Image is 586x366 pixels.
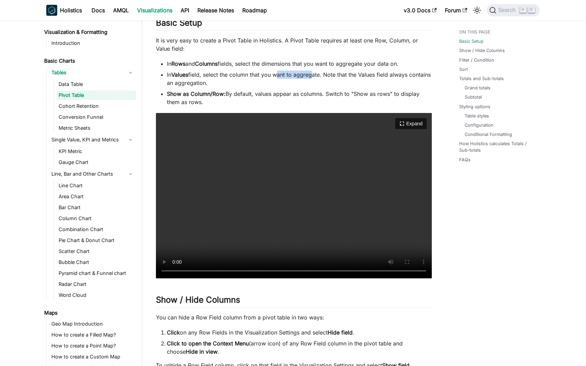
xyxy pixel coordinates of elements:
li: In field, select the column that you want to aggregate. Note that the Values field always contain... [167,71,432,87]
button: Switch between dark and light mode (currently light mode) [472,5,483,16]
a: Introduction [49,38,136,48]
li: on any Row Fields in the Visualization Settings and select . [167,328,432,337]
a: Visualization & Formatting [42,27,136,37]
a: Bar Chart [57,203,136,212]
a: Conditional Formatting [465,131,512,138]
a: Data Table [57,79,136,89]
a: Grand totals [465,85,490,91]
a: v3.0 Docs [400,5,441,16]
a: HolisticsHolistics [46,5,82,16]
button: Expand video [395,118,427,129]
img: Holistics [46,5,57,16]
a: Forum [441,5,471,16]
a: Word Cloud [57,290,136,300]
a: Docs [87,5,109,16]
a: Radar Chart [57,279,136,289]
b: Holistics [60,6,82,14]
strong: Hide field [328,329,353,336]
a: Pyramid chart & Funnel chart [57,268,136,278]
kbd: ⌘ [520,7,526,13]
a: Conversion Funnel [57,112,136,122]
a: Styling options [459,103,490,110]
a: FAQs [459,156,471,163]
kbd: K [528,7,535,13]
video: Your browser does not support embedding video, but you can . [156,113,432,278]
span: Search [496,7,520,13]
a: Area Chart [57,192,136,201]
a: Release Notes [193,5,238,16]
a: Metric Sheets [57,123,136,133]
strong: Hide in view [186,348,218,355]
a: Column Chart [57,214,136,223]
a: Geo Map Introduction [49,319,136,329]
li: (arrow icon) of any Row Field column in the pivot table and choose . [167,339,432,356]
a: Scatter Chart [57,247,136,256]
strong: Rows [171,60,185,67]
a: AMQL [109,5,133,16]
a: How Holistics calculates Totals / Sub-totals [459,140,536,153]
a: Subtotal [465,94,482,100]
a: Configuration [465,122,493,128]
a: Sort [459,66,468,73]
a: Combination Chart [57,225,136,234]
a: Roadmap [238,5,271,16]
a: Line, Bar and Other Charts [49,168,136,179]
a: Visualizations [133,5,176,16]
a: Basic Setup [459,38,484,45]
a: How to create a Custom Map [49,352,136,362]
li: By default, values appear as columns. Switch to "Show as rows" to display them as rows. [167,90,432,106]
a: KPI Metric [57,147,136,156]
strong: Click to open the Context Menu [167,340,249,347]
p: You can hide a Row Field column from a pivot table in two ways: [156,313,432,321]
a: Bubble Chart [57,257,136,267]
a: Filter / Condition [459,57,494,63]
li: In and fields, select the dimensions that you want to aggregate your data on. [167,60,432,68]
a: API [176,5,193,16]
a: Basic Charts [42,56,136,66]
a: Maps [42,308,136,318]
a: Tables [49,67,136,78]
strong: Click [167,329,180,336]
a: Gauge Chart [57,157,136,167]
a: Table styles [465,113,489,119]
p: It is very easy to create a Pivot Table in Holistics. A Pivot Table requires at least one Row, Co... [156,36,432,53]
a: How to create a Filled Map? [49,330,136,340]
a: Pivot Table [57,90,136,100]
a: Line Chart [57,181,136,190]
a: How to create a Point Map? [49,341,136,351]
a: Pie Chart & Donut Chart [57,236,136,245]
strong: Values [171,71,188,78]
strong: Columns [195,60,218,67]
h2: Basic Setup [156,18,432,31]
a: Show / Hide Columns [459,47,505,54]
strong: Show as Column/Row: [167,90,225,97]
h2: Show / Hide Columns [156,295,432,308]
nav: Docs sidebar [39,21,142,366]
a: Totals and Sub-totals [459,75,504,82]
a: Single Value, KPI and Metrics [49,134,136,145]
a: Cohort Retention [57,101,136,111]
button: Search (Command+K) [487,4,540,16]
